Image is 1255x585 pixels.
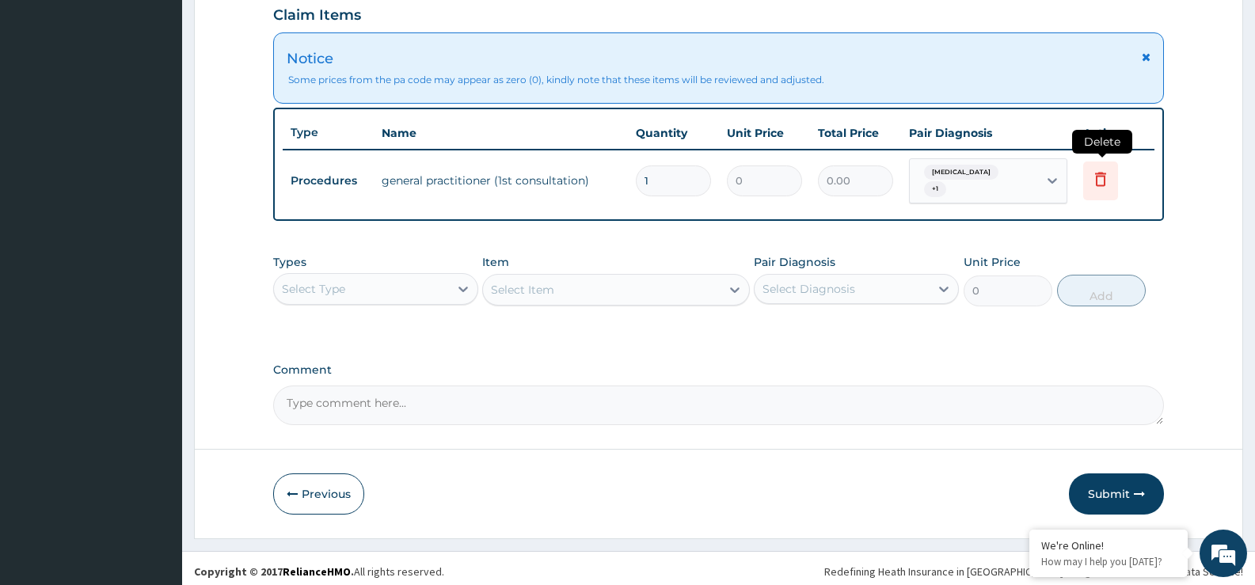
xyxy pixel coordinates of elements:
div: Redefining Heath Insurance in [GEOGRAPHIC_DATA] using Telemedicine and Data Science! [824,564,1243,579]
strong: Copyright © 2017 . [194,564,354,579]
label: Pair Diagnosis [754,254,835,270]
label: Unit Price [964,254,1021,270]
p: How may I help you today? [1041,555,1176,568]
th: Total Price [810,117,901,149]
th: Unit Price [719,117,810,149]
div: Minimize live chat window [260,8,298,46]
h3: Claim Items [273,7,361,25]
label: Comment [273,363,1164,377]
textarea: Type your message and hit 'Enter' [8,405,302,460]
a: RelianceHMO [283,564,351,579]
span: [MEDICAL_DATA] [924,165,998,180]
button: Submit [1069,473,1164,515]
div: We're Online! [1041,538,1176,553]
div: Select Type [282,281,345,297]
span: We're online! [92,185,219,345]
button: Add [1057,275,1146,306]
div: Select Diagnosis [763,281,855,297]
label: Types [273,256,306,269]
th: Actions [1075,117,1154,149]
td: Procedures [283,166,374,196]
td: general practitioner (1st consultation) [374,165,628,196]
span: Notice [287,49,333,70]
div: Chat with us now [82,89,266,109]
th: Type [283,118,374,147]
span: Delete [1072,130,1132,154]
th: Quantity [628,117,719,149]
span: + 1 [924,181,946,197]
span: Some prices from the pa code may appear as zero (0), kindly note that these items will be reviewe... [288,73,1150,86]
img: d_794563401_company_1708531726252_794563401 [29,79,64,119]
button: Previous [273,473,364,515]
label: Item [482,254,509,270]
th: Pair Diagnosis [901,117,1075,149]
th: Name [374,117,628,149]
